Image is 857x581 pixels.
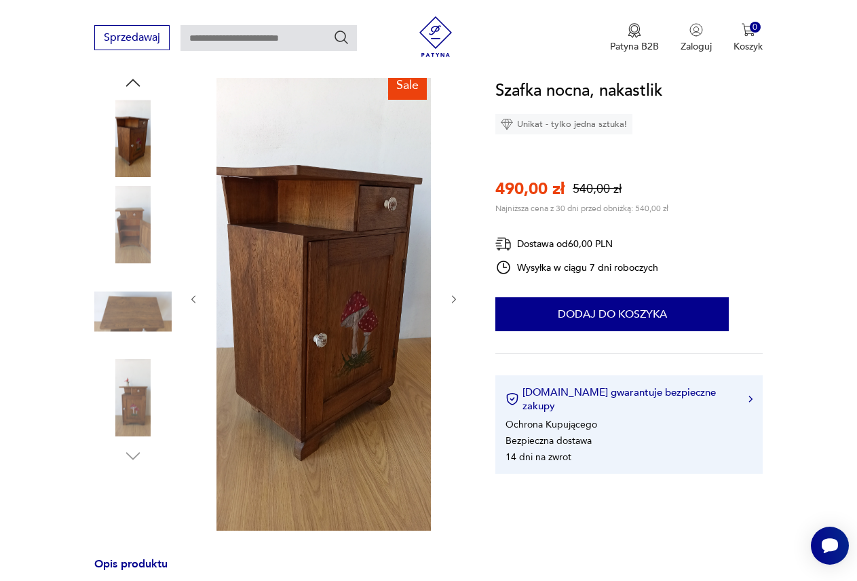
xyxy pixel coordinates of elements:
img: Zdjęcie produktu Szafka nocna, nakastlik [94,100,172,177]
div: Dostawa od 60,00 PLN [495,236,658,252]
p: Koszyk [734,40,763,53]
li: 14 dni na zwrot [506,451,571,464]
img: Ikona medalu [628,23,641,38]
p: Najniższa cena z 30 dni przed obniżką: 540,00 zł [495,203,668,214]
iframe: Smartsupp widget button [811,527,849,565]
div: Sale [388,71,427,100]
img: Ikona strzałki w prawo [748,396,753,402]
a: Sprzedawaj [94,34,170,43]
button: Dodaj do koszyka [495,297,729,331]
p: Patyna B2B [610,40,659,53]
img: Ikona diamentu [501,118,513,130]
p: 490,00 zł [495,178,565,200]
img: Zdjęcie produktu Szafka nocna, nakastlik [94,360,172,437]
img: Ikona certyfikatu [506,392,519,406]
img: Ikona koszyka [742,23,755,37]
img: Ikona dostawy [495,236,512,252]
li: Ochrona Kupującego [506,418,597,431]
h1: Szafka nocna, nakastlik [495,78,662,104]
img: Zdjęcie produktu Szafka nocna, nakastlik [212,66,434,531]
button: Sprzedawaj [94,25,170,50]
img: Ikonka użytkownika [689,23,703,37]
li: Bezpieczna dostawa [506,434,592,447]
div: Unikat - tylko jedna sztuka! [495,114,632,134]
p: 540,00 zł [573,181,622,198]
img: Zdjęcie produktu Szafka nocna, nakastlik [94,273,172,350]
button: [DOMAIN_NAME] gwarantuje bezpieczne zakupy [506,386,753,413]
div: 0 [750,22,761,33]
img: Patyna - sklep z meblami i dekoracjami vintage [415,16,456,57]
div: Wysyłka w ciągu 7 dni roboczych [495,259,658,276]
button: Patyna B2B [610,23,659,53]
p: Zaloguj [681,40,712,53]
button: Zaloguj [681,23,712,53]
a: Ikona medaluPatyna B2B [610,23,659,53]
button: Szukaj [333,29,349,45]
button: 0Koszyk [734,23,763,53]
img: Zdjęcie produktu Szafka nocna, nakastlik [94,187,172,264]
